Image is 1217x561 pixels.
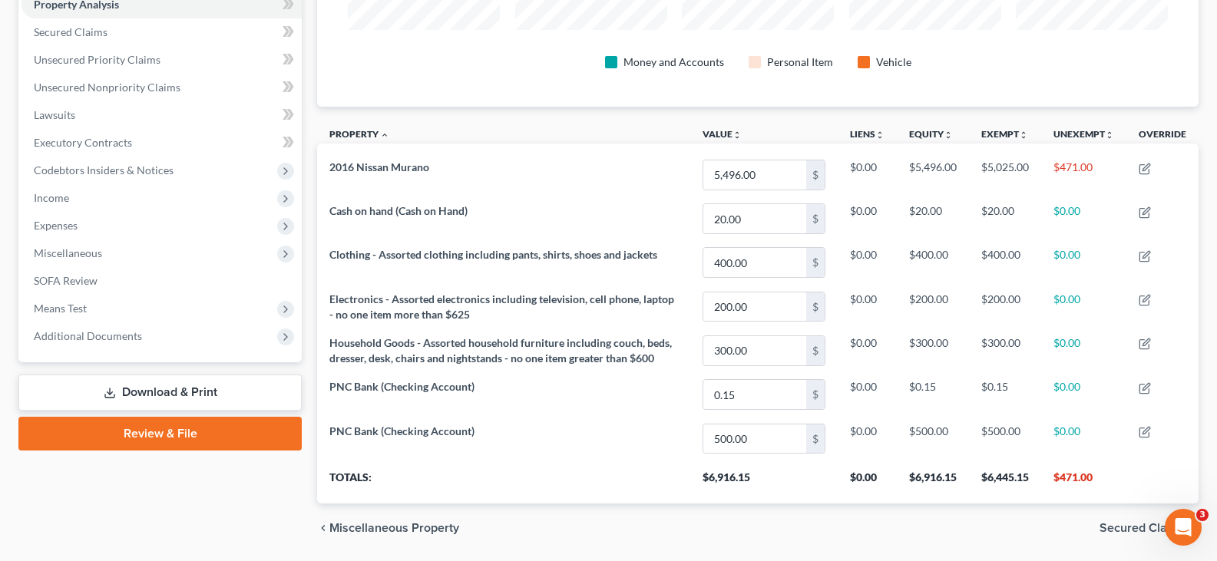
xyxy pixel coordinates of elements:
[21,46,302,74] a: Unsecured Priority Claims
[897,285,969,328] td: $200.00
[897,241,969,285] td: $400.00
[329,248,657,261] span: Clothing - Assorted clothing including pants, shirts, shoes and jackets
[969,460,1041,503] th: $6,445.15
[1019,130,1028,140] i: unfold_more
[838,241,897,285] td: $0.00
[21,101,302,129] a: Lawsuits
[703,128,742,140] a: Valueunfold_more
[18,375,302,411] a: Download & Print
[838,285,897,328] td: $0.00
[969,241,1041,285] td: $400.00
[329,336,672,365] span: Household Goods - Assorted household furniture including couch, beds, dresser, desk, chairs and n...
[806,336,825,365] div: $
[969,373,1041,417] td: $0.15
[1105,130,1114,140] i: unfold_more
[34,329,142,342] span: Additional Documents
[21,267,302,295] a: SOFA Review
[329,128,389,140] a: Property expand_less
[981,128,1028,140] a: Exemptunfold_more
[34,53,160,66] span: Unsecured Priority Claims
[897,328,969,372] td: $300.00
[317,522,329,534] i: chevron_left
[876,54,911,70] div: Vehicle
[329,292,674,321] span: Electronics - Assorted electronics including television, cell phone, laptop - no one item more th...
[21,18,302,46] a: Secured Claims
[1165,509,1202,546] iframe: Intercom live chat
[1196,509,1209,521] span: 3
[897,417,969,460] td: $500.00
[317,522,459,534] button: chevron_left Miscellaneous Property
[1041,153,1126,196] td: $471.00
[838,153,897,196] td: $0.00
[703,248,806,277] input: 0.00
[1100,522,1186,534] span: Secured Claims
[897,373,969,417] td: $0.15
[767,54,833,70] div: Personal Item
[838,328,897,372] td: $0.00
[329,424,475,437] span: PNC Bank (Checking Account)
[806,292,825,322] div: $
[875,130,885,140] i: unfold_more
[1100,522,1199,534] button: Secured Claims chevron_right
[1041,417,1126,460] td: $0.00
[838,417,897,460] td: $0.00
[944,130,953,140] i: unfold_more
[703,292,806,322] input: 0.00
[329,204,468,217] span: Cash on hand (Cash on Hand)
[18,417,302,450] a: Review & File
[806,248,825,277] div: $
[329,522,459,534] span: Miscellaneous Property
[21,74,302,101] a: Unsecured Nonpriority Claims
[703,424,806,454] input: 0.00
[1041,373,1126,417] td: $0.00
[329,380,475,393] span: PNC Bank (Checking Account)
[850,128,885,140] a: Liensunfold_more
[1041,285,1126,328] td: $0.00
[34,219,78,232] span: Expenses
[806,380,825,409] div: $
[1041,197,1126,241] td: $0.00
[897,460,969,503] th: $6,916.15
[34,246,102,259] span: Miscellaneous
[1041,241,1126,285] td: $0.00
[34,302,87,315] span: Means Test
[806,160,825,190] div: $
[34,25,107,38] span: Secured Claims
[838,460,897,503] th: $0.00
[34,136,132,149] span: Executory Contracts
[806,204,825,233] div: $
[1041,460,1126,503] th: $471.00
[380,130,389,140] i: expand_less
[909,128,953,140] a: Equityunfold_more
[34,274,98,287] span: SOFA Review
[1053,128,1114,140] a: Unexemptunfold_more
[703,380,806,409] input: 0.00
[1041,328,1126,372] td: $0.00
[690,460,838,503] th: $6,916.15
[969,197,1041,241] td: $20.00
[703,160,806,190] input: 0.00
[838,197,897,241] td: $0.00
[733,130,742,140] i: unfold_more
[34,108,75,121] span: Lawsuits
[897,153,969,196] td: $5,496.00
[34,191,69,204] span: Income
[34,163,174,177] span: Codebtors Insiders & Notices
[969,153,1041,196] td: $5,025.00
[969,285,1041,328] td: $200.00
[703,336,806,365] input: 0.00
[897,197,969,241] td: $20.00
[703,204,806,233] input: 0.00
[21,129,302,157] a: Executory Contracts
[806,424,825,454] div: $
[838,373,897,417] td: $0.00
[969,328,1041,372] td: $300.00
[329,160,429,173] span: 2016 Nissan Murano
[34,81,180,94] span: Unsecured Nonpriority Claims
[969,417,1041,460] td: $500.00
[623,54,724,70] div: Money and Accounts
[1126,119,1199,153] th: Override
[317,460,690,503] th: Totals:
